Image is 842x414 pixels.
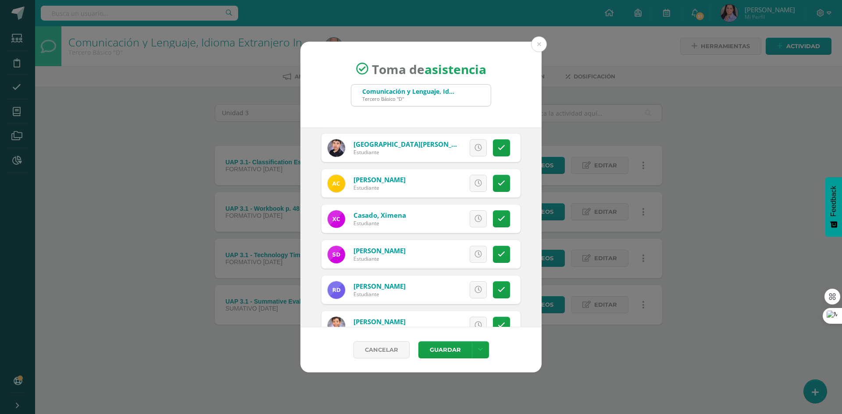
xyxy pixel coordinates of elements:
[353,184,406,191] div: Estudiante
[353,140,473,149] a: [GEOGRAPHIC_DATA][PERSON_NAME]
[353,326,406,333] div: Estudiante
[353,149,459,156] div: Estudiante
[328,139,345,157] img: 853cb1788cc2588d319d72cdc1adae18.png
[353,317,406,326] a: [PERSON_NAME]
[353,255,406,262] div: Estudiante
[353,211,406,219] a: Casado, Ximena
[418,341,472,358] button: Guardar
[353,219,406,227] div: Estudiante
[362,96,454,102] div: Tercero Básico "D"
[328,246,345,263] img: d749ef57fc599b42290e285926f5b69f.png
[353,246,406,255] a: [PERSON_NAME]
[328,175,345,192] img: cf8bd267d8468807c106e1fb83fc570e.png
[372,60,486,77] span: Toma de
[328,210,345,228] img: e39759f4131122696cdb65be69366f08.png
[425,60,486,77] strong: asistencia
[328,281,345,299] img: 74038e95f6533722ecbfa755c3ba0c55.png
[362,87,454,96] div: Comunicación y Lenguaje, Idioma Extranjero Inglés
[353,175,406,184] a: [PERSON_NAME]
[825,177,842,237] button: Feedback - Mostrar encuesta
[328,317,345,334] img: c728c9f181685bd641a51dfc1bec42be.png
[531,36,547,52] button: Close (Esc)
[351,85,491,106] input: Busca un grado o sección aquí...
[353,290,406,298] div: Estudiante
[353,282,406,290] a: [PERSON_NAME]
[353,341,410,358] a: Cancelar
[830,186,838,216] span: Feedback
